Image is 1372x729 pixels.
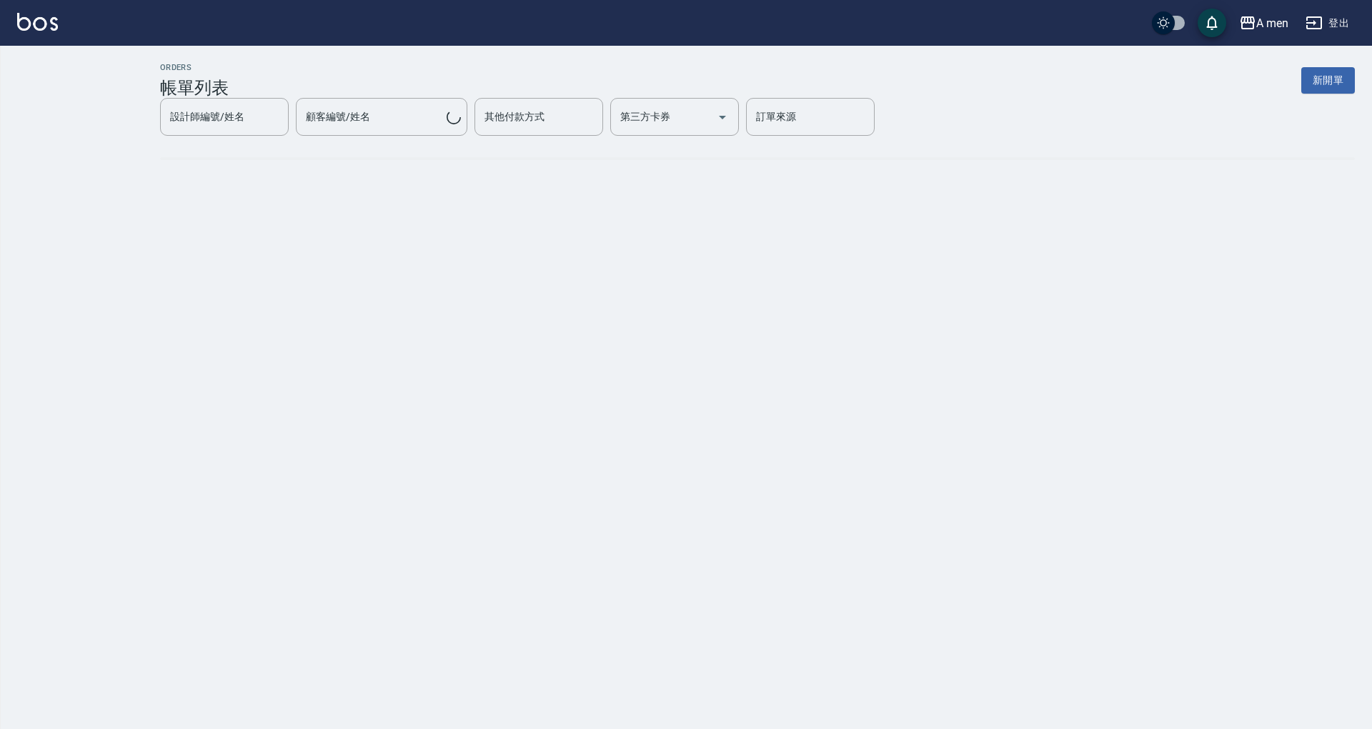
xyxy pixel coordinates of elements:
button: save [1198,9,1226,37]
img: Logo [17,13,58,31]
button: Open [711,106,734,129]
button: 新開單 [1301,67,1355,94]
h2: ORDERS [160,63,229,72]
button: A men [1233,9,1294,38]
a: 新開單 [1301,73,1355,86]
button: 登出 [1300,10,1355,36]
h3: 帳單列表 [160,78,229,98]
div: A men [1256,14,1288,32]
